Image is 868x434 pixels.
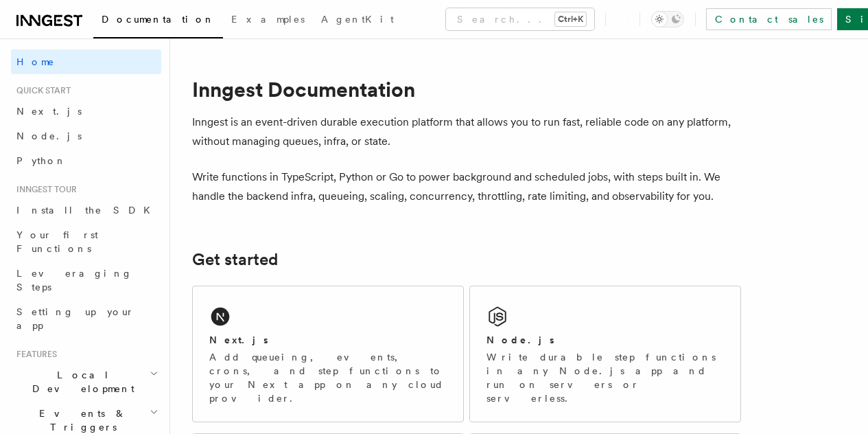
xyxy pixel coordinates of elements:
span: Inngest tour [11,184,77,195]
h1: Inngest Documentation [192,77,741,102]
p: Write functions in TypeScript, Python or Go to power background and scheduled jobs, with steps bu... [192,168,741,206]
span: Python [16,155,67,166]
span: Examples [231,14,305,25]
a: Home [11,49,161,74]
h2: Node.js [486,333,554,347]
h2: Next.js [209,333,268,347]
a: AgentKit [313,4,402,37]
a: Documentation [93,4,223,38]
span: Home [16,55,55,69]
a: Node.jsWrite durable step functions in any Node.js app and run on servers or serverless. [469,286,741,422]
span: Local Development [11,368,150,396]
a: Node.js [11,124,161,148]
p: Write durable step functions in any Node.js app and run on servers or serverless. [486,350,724,405]
a: Python [11,148,161,173]
button: Local Development [11,363,161,401]
a: Setting up your app [11,299,161,338]
span: Next.js [16,106,82,117]
p: Inngest is an event-driven durable execution platform that allows you to run fast, reliable code ... [192,113,741,151]
span: Features [11,349,57,360]
a: Contact sales [706,8,832,30]
span: Leveraging Steps [16,268,132,293]
span: Install the SDK [16,205,159,216]
p: Add queueing, events, crons, and step functions to your Next app on any cloud provider. [209,350,447,405]
span: Documentation [102,14,215,25]
span: Your first Functions [16,229,98,254]
kbd: Ctrl+K [555,12,586,26]
span: Node.js [16,130,82,141]
span: Setting up your app [16,306,134,331]
a: Leveraging Steps [11,261,161,299]
button: Search...Ctrl+K [446,8,594,30]
span: Events & Triggers [11,407,150,434]
a: Next.jsAdd queueing, events, crons, and step functions to your Next app on any cloud provider. [192,286,464,422]
a: Next.js [11,99,161,124]
a: Install the SDK [11,198,161,222]
button: Toggle dark mode [651,11,684,27]
span: AgentKit [321,14,394,25]
a: Examples [223,4,313,37]
a: Get started [192,250,278,269]
span: Quick start [11,85,71,96]
a: Your first Functions [11,222,161,261]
